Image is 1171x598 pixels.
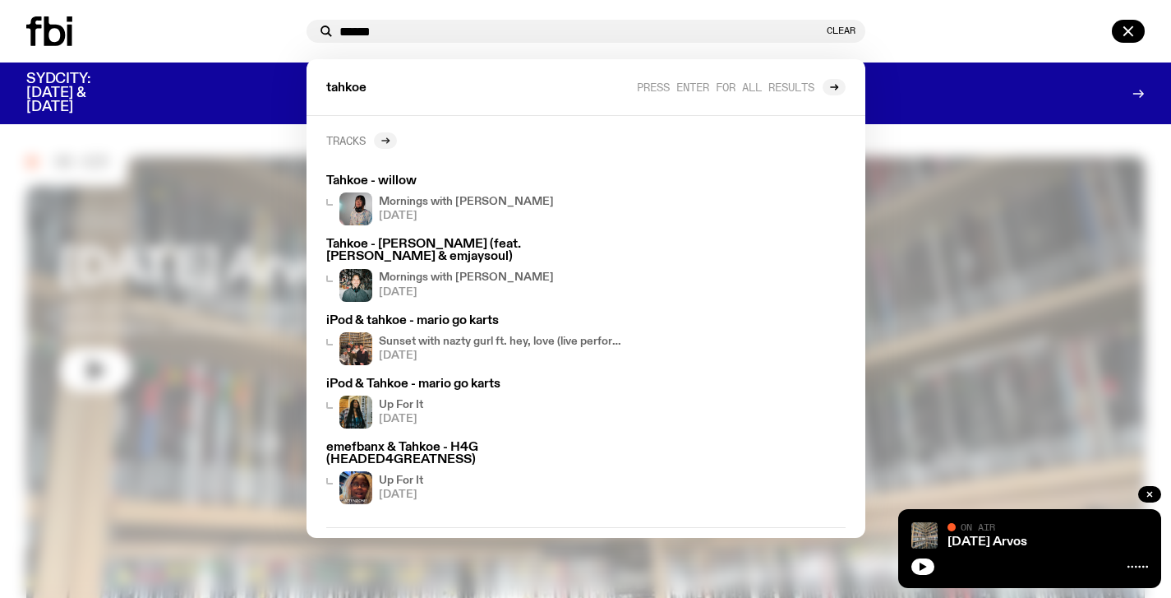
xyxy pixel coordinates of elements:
[379,197,554,207] h4: Mornings with [PERSON_NAME]
[326,82,367,95] span: tahkoe
[379,287,554,298] span: [DATE]
[320,169,635,232] a: Tahkoe - willowKana Frazer is smiling at the camera with her head tilted slightly to her left. Sh...
[26,72,131,114] h3: SYDCITY: [DATE] & [DATE]
[911,522,938,549] img: A corner shot of the fbi music library
[326,175,629,188] h3: Tahkoe - willow
[339,192,372,225] img: Kana Frazer is smiling at the camera with her head tilted slightly to her left. She wears big bla...
[326,134,366,146] h2: Tracks
[379,489,423,500] span: [DATE]
[326,315,629,327] h3: iPod & tahkoe - mario go karts
[379,211,554,221] span: [DATE]
[326,378,629,391] h3: iPod & Tahkoe - mario go karts
[827,26,855,35] button: Clear
[320,308,635,372] a: iPod & tahkoe - mario go kartsSunset with nazty gurl ft. hey, love (live performance)[DATE]
[339,269,372,302] img: Radio presenter Ben Hansen sits in front of a wall of photos and an fbi radio sign. Film photo. B...
[339,396,372,429] img: Ify - a Brown Skin girl with black braided twists, looking up to the side with her tongue stickin...
[961,522,995,532] span: On Air
[320,372,635,435] a: iPod & Tahkoe - mario go kartsIfy - a Brown Skin girl with black braided twists, looking up to th...
[320,232,635,308] a: Tahkoe - [PERSON_NAME] (feat. [PERSON_NAME] & emjaysoul)Radio presenter Ben Hansen sits in front ...
[637,81,814,93] span: Press enter for all results
[379,414,423,424] span: [DATE]
[379,475,423,486] h4: Up For It
[637,79,846,95] a: Press enter for all results
[379,400,423,410] h4: Up For It
[326,132,397,149] a: Tracks
[326,239,629,263] h3: Tahkoe - [PERSON_NAME] (feat. [PERSON_NAME] & emjaysoul)
[320,435,635,511] a: emefbanx & Tahkoe - H4G (HEADED4GREATNESS)Up For It[DATE]
[379,350,629,361] span: [DATE]
[326,442,629,466] h3: emefbanx & Tahkoe - H4G (HEADED4GREATNESS)
[947,535,1027,549] a: [DATE] Arvos
[379,272,554,283] h4: Mornings with [PERSON_NAME]
[379,336,629,347] h4: Sunset with nazty gurl ft. hey, love (live performance)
